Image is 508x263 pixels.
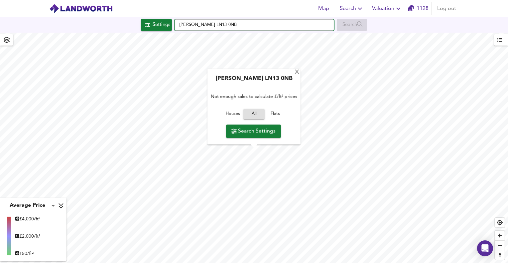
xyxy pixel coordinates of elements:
[340,4,364,13] span: Search
[265,109,286,120] button: Flats
[15,250,40,257] div: £ 50/ft²
[372,4,402,13] span: Valuation
[226,125,281,138] button: Search Settings
[247,111,261,118] span: All
[316,4,332,13] span: Map
[153,21,170,29] div: Settings
[337,2,367,15] button: Search
[6,200,57,211] div: Average Price
[408,2,429,15] button: 1128
[175,19,334,31] input: Enter a location...
[337,19,367,31] div: Enable a Source before running a Search
[495,231,505,240] button: Zoom in
[408,4,429,13] a: 1128
[49,4,113,14] img: logo
[294,69,300,76] div: X
[313,2,334,15] button: Map
[369,2,405,15] button: Valuation
[437,4,456,13] span: Log out
[231,127,276,136] span: Search Settings
[211,86,297,107] div: Not enough sales to calculate £/ft² prices
[435,2,459,15] button: Log out
[141,19,172,31] button: Settings
[211,76,297,86] div: [PERSON_NAME] LN13 0NB
[224,111,242,118] span: Houses
[15,216,40,222] div: £ 4,000/ft²
[477,240,493,256] div: Open Intercom Messenger
[15,233,40,240] div: £ 2,000/ft²
[222,109,243,120] button: Houses
[495,250,505,260] button: Reset bearing to north
[266,111,284,118] span: Flats
[495,240,505,250] button: Zoom out
[243,109,265,120] button: All
[495,218,505,227] button: Find my location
